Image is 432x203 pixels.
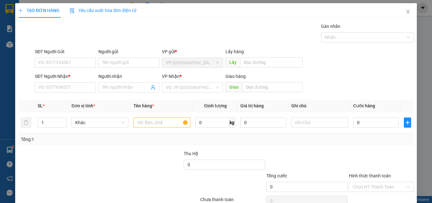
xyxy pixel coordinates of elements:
[75,118,125,127] span: Khác
[21,117,31,128] button: delete
[133,117,190,128] input: VD: Bàn, Ghế
[70,8,75,13] img: icon
[53,24,87,29] b: [DOMAIN_NAME]
[21,136,167,143] div: Tổng: 1
[35,48,96,55] div: SĐT Người Gửi
[291,117,348,128] input: Ghi Chú
[229,117,235,128] span: kg
[404,120,411,125] span: plus
[240,57,302,67] input: Dọc đường
[242,82,302,92] input: Dọc đường
[166,58,219,67] span: VP Sài Gòn
[18,8,59,13] span: TẠO ĐƠN HÀNG
[266,173,287,178] span: Tổng cước
[18,8,23,13] span: plus
[151,85,156,90] span: user-add
[98,73,159,80] div: Người nhận
[38,103,43,108] span: SL
[399,3,417,21] button: Close
[240,103,264,108] span: Giá trị hàng
[41,9,61,61] b: BIÊN NHẬN GỬI HÀNG HÓA
[35,73,96,80] div: SĐT Người Nhận
[71,103,95,108] span: Đơn vị tính
[70,8,136,13] span: Yêu cầu xuất hóa đơn điện tử
[183,151,198,156] span: Thu Hộ
[69,8,84,23] img: logo.jpg
[162,74,180,79] span: VP Nhận
[404,117,411,128] button: plus
[225,57,240,67] span: Lấy
[8,41,36,71] b: [PERSON_NAME]
[225,82,242,92] span: Giao
[162,48,223,55] div: VP gửi
[321,24,340,29] label: Gán nhãn
[98,48,159,55] div: Người gửi
[405,9,410,14] span: close
[225,49,244,54] span: Lấy hàng
[353,103,375,108] span: Cước hàng
[133,103,154,108] span: Tên hàng
[53,30,87,38] li: (c) 2017
[349,173,391,178] label: Hình thức thanh toán
[204,103,226,108] span: Định lượng
[240,117,286,128] input: 0
[225,74,246,79] span: Giao hàng
[289,100,351,112] th: Ghi chú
